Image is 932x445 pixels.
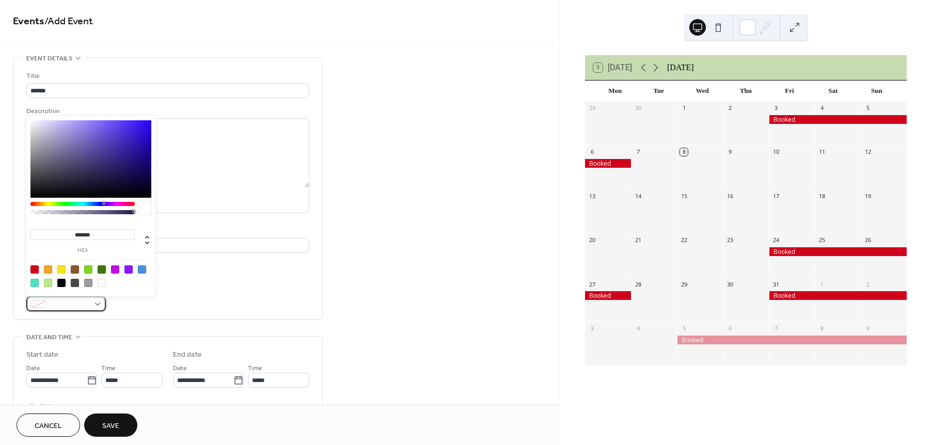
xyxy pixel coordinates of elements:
div: #9B9B9B [84,279,92,287]
div: 8 [818,324,826,332]
div: #D0021B [30,265,39,274]
label: hex [30,248,135,253]
button: Cancel [17,414,80,437]
div: #417505 [98,265,106,274]
span: Date and time [26,332,72,343]
div: 8 [680,148,688,156]
div: Location [26,226,307,236]
div: Description [26,106,307,117]
div: Booked [585,291,631,300]
div: 21 [634,236,642,244]
div: 2 [864,280,872,288]
span: Save [102,421,119,432]
div: 26 [864,236,872,244]
div: #FFFFFF [98,279,106,287]
div: 24 [772,236,780,244]
div: 29 [680,280,688,288]
div: 31 [772,280,780,288]
div: Sun [855,81,898,101]
div: #9013FE [124,265,133,274]
div: 2 [726,104,734,112]
div: 3 [772,104,780,112]
div: 7 [634,148,642,156]
span: Date [173,363,187,374]
div: 3 [588,324,596,332]
span: / Add Event [44,11,93,31]
div: 28 [634,280,642,288]
div: Booked [769,291,907,300]
div: 29 [588,104,596,112]
div: 5 [680,324,688,332]
div: 4 [634,324,642,332]
div: #F5A623 [44,265,52,274]
div: 4 [818,104,826,112]
div: Booked [769,247,907,256]
div: Start date [26,349,58,360]
span: All day [39,401,57,412]
div: 18 [818,192,826,200]
div: Sat [811,81,855,101]
div: 1 [680,104,688,112]
span: Event details [26,53,72,64]
span: Cancel [35,421,62,432]
div: 30 [726,280,734,288]
a: Events [13,11,44,31]
div: #50E3C2 [30,279,39,287]
div: 9 [726,148,734,156]
div: 1 [818,280,826,288]
div: Wed [681,81,724,101]
div: 27 [588,280,596,288]
div: Booked [677,336,907,344]
div: 10 [772,148,780,156]
div: Booked [769,115,907,124]
div: Mon [593,81,637,101]
div: #7ED321 [84,265,92,274]
div: #8B572A [71,265,79,274]
span: Date [26,363,40,374]
div: 6 [726,324,734,332]
div: 22 [680,236,688,244]
div: 20 [588,236,596,244]
div: 11 [818,148,826,156]
div: Tue [637,81,680,101]
div: 15 [680,192,688,200]
div: #4A4A4A [71,279,79,287]
div: #B8E986 [44,279,52,287]
div: 25 [818,236,826,244]
div: #BD10E0 [111,265,119,274]
div: 9 [864,324,872,332]
div: 5 [864,104,872,112]
div: Booked [585,159,631,168]
button: Save [84,414,137,437]
div: 17 [772,192,780,200]
div: #000000 [57,279,66,287]
div: Thu [724,81,767,101]
div: Fri [768,81,811,101]
div: 16 [726,192,734,200]
div: Title [26,71,307,82]
div: 6 [588,148,596,156]
div: End date [173,349,202,360]
div: 23 [726,236,734,244]
div: 13 [588,192,596,200]
span: Time [248,363,262,374]
div: [DATE] [667,61,694,74]
span: Time [101,363,116,374]
div: 12 [864,148,872,156]
div: #F8E71C [57,265,66,274]
div: 30 [634,104,642,112]
div: 19 [864,192,872,200]
div: 7 [772,324,780,332]
div: 14 [634,192,642,200]
div: #4A90E2 [138,265,146,274]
